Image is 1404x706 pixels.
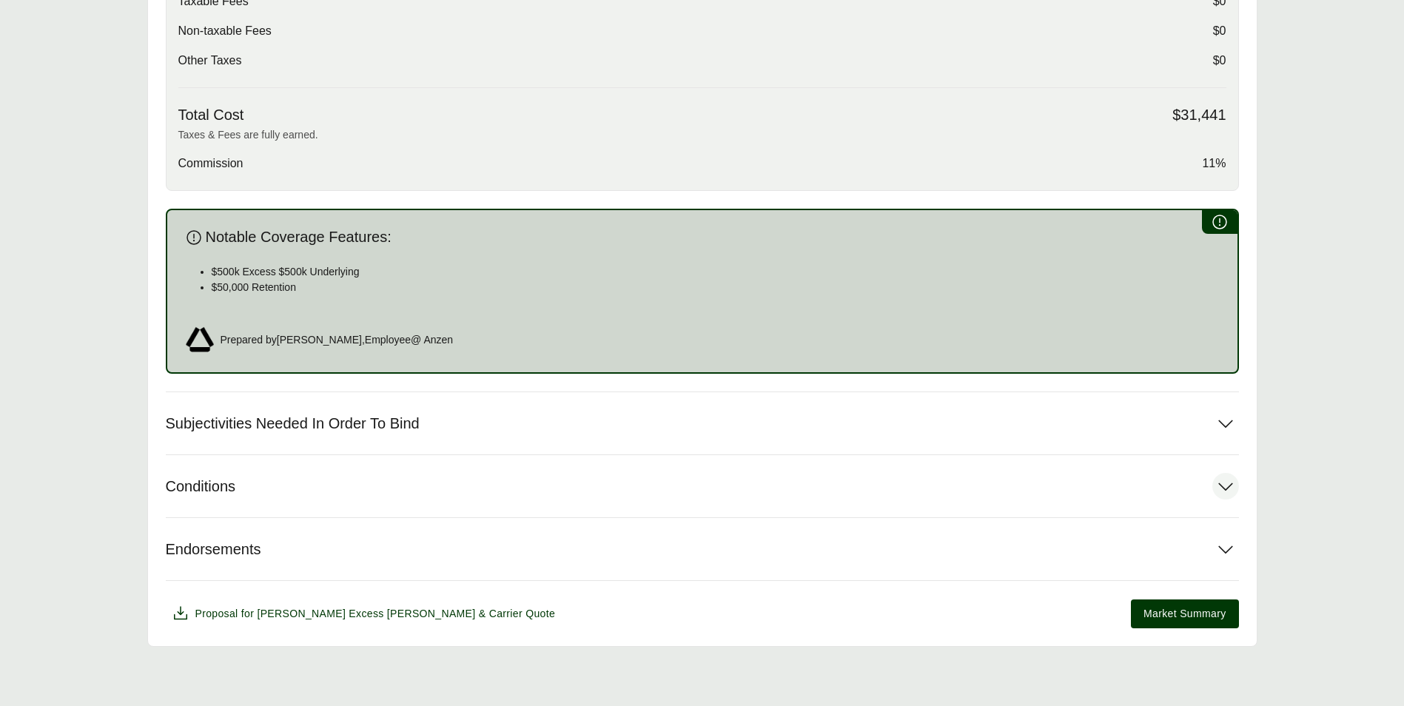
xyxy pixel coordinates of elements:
span: Market Summary [1143,606,1226,622]
span: [PERSON_NAME] Excess [PERSON_NAME] [257,608,475,619]
button: Proposal for [PERSON_NAME] Excess [PERSON_NAME] & Carrier Quote [166,599,562,628]
button: Conditions [166,455,1239,517]
button: Market Summary [1131,599,1238,628]
p: Taxes & Fees are fully earned. [178,127,1226,143]
span: Commission [178,155,243,172]
span: & Carrier Quote [479,608,555,619]
span: Prepared by [PERSON_NAME] , Employee @ Anzen [221,332,454,348]
span: Total Cost [178,106,244,124]
span: Subjectivities Needed In Order To Bind [166,414,420,433]
span: Notable Coverage Features: [206,228,392,246]
button: Endorsements [166,518,1239,580]
span: Endorsements [166,540,261,559]
button: Subjectivities Needed In Order To Bind [166,392,1239,454]
span: Proposal for [195,606,556,622]
span: Conditions [166,477,236,496]
span: $0 [1213,52,1226,70]
p: $50,000 Retention [212,280,1220,295]
span: $31,441 [1172,106,1226,124]
span: Non-taxable Fees [178,22,272,40]
p: $500k Excess $500k Underlying [212,264,1220,280]
span: $0 [1213,22,1226,40]
span: 11% [1202,155,1226,172]
span: Other Taxes [178,52,242,70]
